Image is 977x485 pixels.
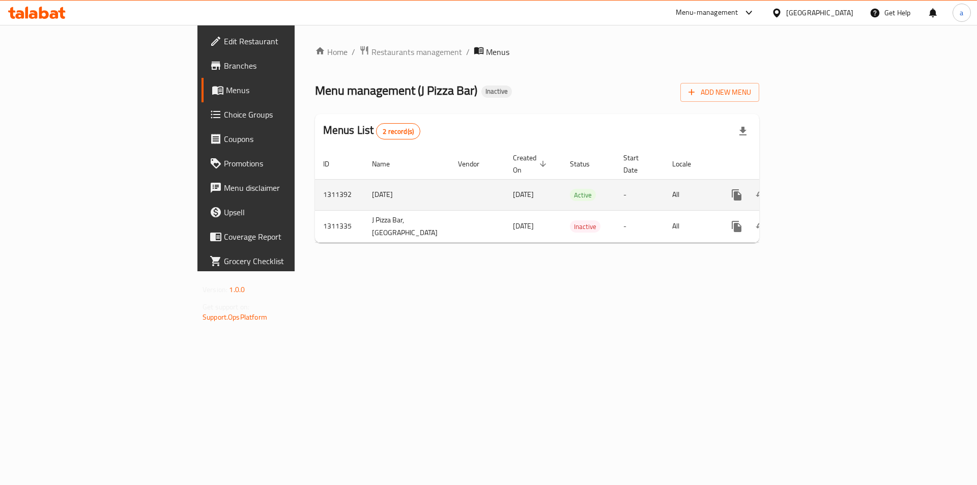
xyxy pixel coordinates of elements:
[570,158,603,170] span: Status
[224,182,353,194] span: Menu disclaimer
[202,151,361,176] a: Promotions
[224,108,353,121] span: Choice Groups
[202,127,361,151] a: Coupons
[481,85,512,98] div: Inactive
[359,45,462,59] a: Restaurants management
[725,183,749,207] button: more
[371,46,462,58] span: Restaurants management
[224,157,353,169] span: Promotions
[615,210,664,242] td: -
[226,84,353,96] span: Menus
[749,214,773,239] button: Change Status
[676,7,738,19] div: Menu-management
[323,158,342,170] span: ID
[364,210,450,242] td: J Pizza Bar,[GEOGRAPHIC_DATA]
[224,255,353,267] span: Grocery Checklist
[364,179,450,210] td: [DATE]
[202,29,361,53] a: Edit Restaurant
[680,83,759,102] button: Add New Menu
[202,53,361,78] a: Branches
[315,45,759,59] nav: breadcrumb
[202,249,361,273] a: Grocery Checklist
[960,7,963,18] span: a
[224,35,353,47] span: Edit Restaurant
[731,119,755,144] div: Export file
[486,46,509,58] span: Menus
[323,123,420,139] h2: Menus List
[664,210,716,242] td: All
[376,123,420,139] div: Total records count
[229,283,245,296] span: 1.0.0
[570,220,600,233] div: Inactive
[202,224,361,249] a: Coverage Report
[377,127,420,136] span: 2 record(s)
[513,188,534,201] span: [DATE]
[466,46,470,58] li: /
[513,219,534,233] span: [DATE]
[664,179,716,210] td: All
[615,179,664,210] td: -
[513,152,550,176] span: Created On
[202,78,361,102] a: Menus
[315,79,477,102] span: Menu management ( J Pizza Bar )
[224,60,353,72] span: Branches
[570,221,600,233] span: Inactive
[202,102,361,127] a: Choice Groups
[224,133,353,145] span: Coupons
[688,86,751,99] span: Add New Menu
[716,149,830,180] th: Actions
[458,158,493,170] span: Vendor
[570,189,596,201] span: Active
[224,231,353,243] span: Coverage Report
[623,152,652,176] span: Start Date
[203,310,267,324] a: Support.OpsPlatform
[725,214,749,239] button: more
[786,7,853,18] div: [GEOGRAPHIC_DATA]
[203,300,249,313] span: Get support on:
[202,176,361,200] a: Menu disclaimer
[203,283,227,296] span: Version:
[224,206,353,218] span: Upsell
[315,149,830,243] table: enhanced table
[372,158,403,170] span: Name
[672,158,704,170] span: Locale
[481,87,512,96] span: Inactive
[202,200,361,224] a: Upsell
